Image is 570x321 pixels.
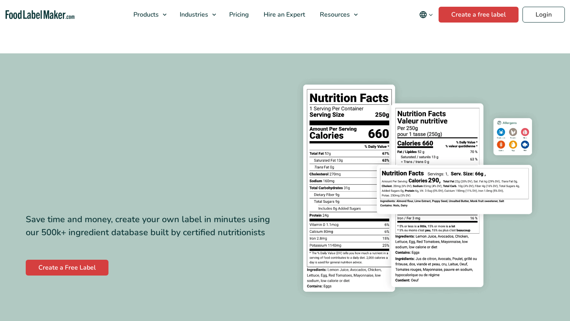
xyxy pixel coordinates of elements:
span: Pricing [227,10,250,19]
a: Food Label Maker homepage [6,10,75,19]
span: Industries [177,10,209,19]
span: Products [131,10,160,19]
a: Create a Free Label [26,260,108,276]
div: Save time and money, create your own label in minutes using our 500k+ ingredient database built b... [26,213,279,239]
a: Create a free label [439,7,519,23]
button: Change language [414,7,439,23]
span: Hire an Expert [261,10,306,19]
a: Login [522,7,565,23]
span: Resources [317,10,351,19]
